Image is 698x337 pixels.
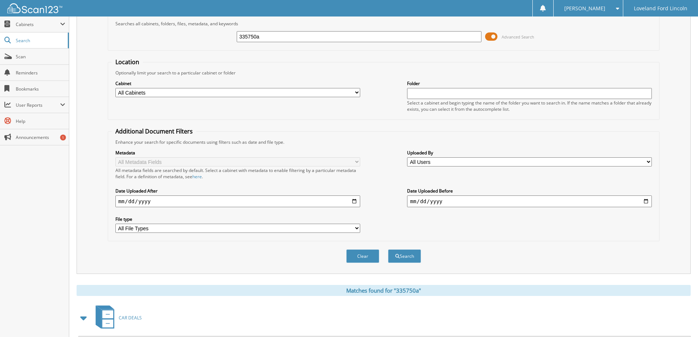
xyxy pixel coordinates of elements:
[407,188,652,194] label: Date Uploaded Before
[634,6,687,11] span: Loveland Ford Lincoln
[115,167,360,180] div: All metadata fields are searched by default. Select a cabinet with metadata to enable filtering b...
[115,216,360,222] label: File type
[346,249,379,263] button: Clear
[112,58,143,66] legend: Location
[16,118,65,124] span: Help
[7,3,62,13] img: scan123-logo-white.svg
[112,21,655,27] div: Searches all cabinets, folders, files, metadata, and keywords
[388,249,421,263] button: Search
[115,195,360,207] input: start
[112,127,196,135] legend: Additional Document Filters
[407,100,652,112] div: Select a cabinet and begin typing the name of the folder you want to search in. If the name match...
[115,150,360,156] label: Metadata
[661,302,698,337] iframe: Chat Widget
[16,21,60,28] span: Cabinets
[16,70,65,76] span: Reminders
[60,135,66,140] div: 1
[115,188,360,194] label: Date Uploaded After
[115,80,360,87] label: Cabinet
[16,37,64,44] span: Search
[407,80,652,87] label: Folder
[564,6,605,11] span: [PERSON_NAME]
[502,34,534,40] span: Advanced Search
[119,315,142,321] span: CAR DEALS
[16,86,65,92] span: Bookmarks
[192,173,202,180] a: here
[91,303,142,332] a: CAR DEALS
[16,54,65,60] span: Scan
[77,285,691,296] div: Matches found for "335750a"
[112,70,655,76] div: Optionally limit your search to a particular cabinet or folder
[112,139,655,145] div: Enhance your search for specific documents using filters such as date and file type.
[407,150,652,156] label: Uploaded By
[16,134,65,140] span: Announcements
[407,195,652,207] input: end
[16,102,60,108] span: User Reports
